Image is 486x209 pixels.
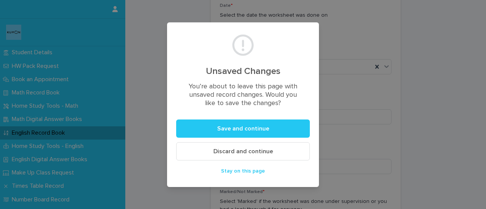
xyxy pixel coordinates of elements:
[221,168,265,174] span: Stay on this page
[217,126,269,132] span: Save and continue
[176,142,310,160] button: Discard and continue
[185,66,301,77] h2: Unsaved Changes
[176,119,310,138] button: Save and continue
[213,148,273,154] span: Discard and continue
[176,165,310,177] button: Stay on this page
[185,83,301,107] p: You’re about to leave this page with unsaved record changes. Would you like to save the changes?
